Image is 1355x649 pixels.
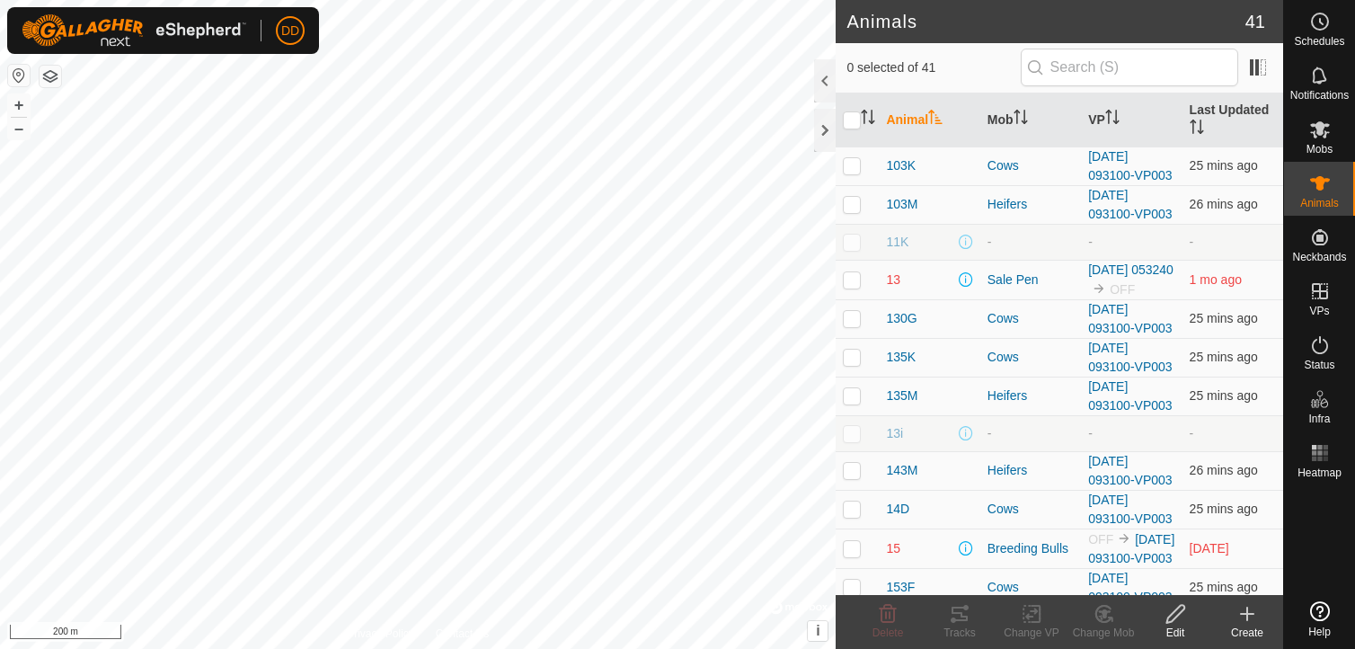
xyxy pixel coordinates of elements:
span: VPs [1309,306,1329,316]
a: Help [1284,594,1355,645]
span: 130G [886,309,917,328]
span: DD [281,22,299,40]
p-sorticon: Activate to sort [1190,122,1204,137]
span: 103M [886,195,917,214]
app-display-virtual-paddock-transition: - [1088,235,1093,249]
span: Neckbands [1292,252,1346,262]
span: 11 Sept 2025, 5:03 pm [1190,541,1229,556]
span: Heatmap [1297,467,1342,478]
div: Edit [1139,625,1211,641]
th: VP [1081,93,1182,147]
span: 13i [886,424,903,443]
img: Gallagher Logo [22,14,246,47]
p-sorticon: Activate to sort [861,112,875,127]
span: - [1190,426,1194,440]
span: Delete [872,627,904,639]
a: [DATE] 093100-VP003 [1088,571,1172,604]
a: [DATE] 053240 [1088,262,1173,277]
th: Animal [879,93,979,147]
span: OFF [1088,532,1113,547]
span: 24 Sept 2025, 1:33 pm [1190,502,1258,516]
button: – [8,118,30,139]
span: Schedules [1294,36,1344,47]
span: 11K [886,233,908,252]
span: Mobs [1306,144,1333,155]
span: 24 Sept 2025, 1:33 pm [1190,350,1258,364]
div: Heifers [987,195,1074,214]
a: Privacy Policy [347,626,414,642]
span: 15 [886,539,900,558]
button: Map Layers [40,66,61,87]
span: 24 Sept 2025, 1:33 pm [1190,311,1258,325]
a: [DATE] 093100-VP003 [1088,341,1172,374]
span: i [816,623,819,638]
span: 135M [886,387,917,405]
span: 24 Sept 2025, 1:33 pm [1190,197,1258,211]
div: Sale Pen [987,271,1074,289]
a: Contact Us [436,626,489,642]
img: to [1117,531,1131,546]
span: 24 Sept 2025, 1:33 pm [1190,158,1258,173]
div: Cows [987,156,1074,175]
span: 14D [886,500,909,519]
div: Create [1211,625,1283,641]
a: [DATE] 093100-VP003 [1088,454,1172,487]
div: Change VP [996,625,1067,641]
div: Cows [987,348,1074,367]
img: to [1092,281,1106,296]
p-sorticon: Activate to sort [1105,112,1120,127]
a: [DATE] 093100-VP003 [1088,302,1172,335]
span: 24 Sept 2025, 1:33 pm [1190,463,1258,477]
span: 143M [886,461,917,480]
p-sorticon: Activate to sort [928,112,943,127]
div: - [987,424,1074,443]
span: 41 [1245,8,1265,35]
input: Search (S) [1021,49,1238,86]
div: Cows [987,578,1074,597]
div: Breeding Bulls [987,539,1074,558]
th: Last Updated [1182,93,1283,147]
span: - [1190,235,1194,249]
span: 0 selected of 41 [846,58,1020,77]
a: [DATE] 093100-VP003 [1088,493,1172,526]
div: Change Mob [1067,625,1139,641]
span: Notifications [1290,90,1349,101]
app-display-virtual-paddock-transition: - [1088,426,1093,440]
a: [DATE] 093100-VP003 [1088,379,1172,413]
p-sorticon: Activate to sort [1014,112,1028,127]
a: [DATE] 093100-VP003 [1088,149,1172,182]
span: Animals [1300,198,1339,209]
div: Cows [987,500,1074,519]
div: Tracks [924,625,996,641]
h2: Animals [846,11,1244,32]
button: + [8,94,30,116]
div: Cows [987,309,1074,328]
button: i [808,621,828,641]
span: 23 Aug 2025, 9:33 am [1190,272,1242,287]
th: Mob [980,93,1081,147]
span: Status [1304,360,1334,370]
span: Infra [1308,413,1330,424]
span: 13 [886,271,900,289]
span: 135K [886,348,916,367]
div: Heifers [987,387,1074,405]
span: 153F [886,578,915,597]
span: 103K [886,156,916,175]
span: 24 Sept 2025, 1:33 pm [1190,388,1258,403]
span: 24 Sept 2025, 1:33 pm [1190,580,1258,594]
button: Reset Map [8,65,30,86]
a: [DATE] 093100-VP003 [1088,532,1174,565]
span: Help [1308,627,1331,637]
div: - [987,233,1074,252]
span: OFF [1110,282,1135,297]
div: Heifers [987,461,1074,480]
a: [DATE] 093100-VP003 [1088,188,1172,221]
